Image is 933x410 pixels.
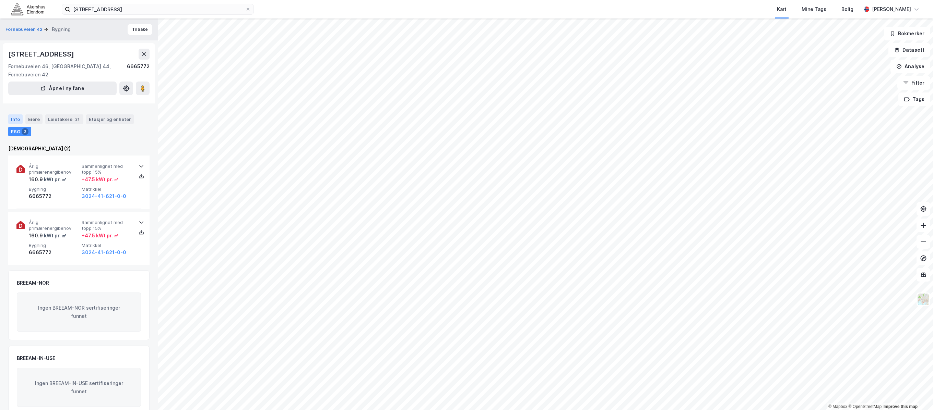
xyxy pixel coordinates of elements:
span: Årlig primærenergibehov [29,163,79,175]
div: [DEMOGRAPHIC_DATA] (2) [8,145,150,153]
div: 160.9 [29,175,67,184]
button: Tags [898,92,930,106]
div: 21 [74,116,81,123]
div: Info [8,114,23,124]
button: Åpne i ny fane [8,82,117,95]
button: Datasett [888,43,930,57]
div: kWt pr. ㎡ [43,232,67,240]
button: Tilbake [128,24,152,35]
div: Ingen BREEAM-NOR sertifiseringer funnet [17,293,141,332]
button: Fornebuveien 42 [5,26,44,33]
div: Bolig [841,5,853,13]
div: Ingen BREEAM-IN-USE sertifiseringer funnet [17,368,141,407]
div: 6665772 [29,192,79,200]
a: Improve this map [884,404,918,409]
span: Sammenlignet med topp 15% [82,220,132,232]
div: Kart [777,5,787,13]
a: OpenStreetMap [848,404,882,409]
div: BREEAM-IN-USE [17,354,55,362]
div: ESG [8,127,31,136]
button: Filter [897,76,930,90]
img: Z [917,293,930,306]
div: + 47.5 kWt pr. ㎡ [82,175,119,184]
div: Leietakere [45,114,83,124]
button: 3024-41-621-0-0 [82,248,126,257]
div: [PERSON_NAME] [872,5,911,13]
div: Kontrollprogram for chat [899,377,933,410]
div: Mine Tags [802,5,826,13]
div: 2 [22,128,28,135]
button: Analyse [890,60,930,73]
a: Mapbox [828,404,847,409]
div: kWt pr. ㎡ [43,175,67,184]
input: Søk på adresse, matrikkel, gårdeiere, leietakere eller personer [70,4,245,14]
div: Etasjer og enheter [89,116,131,122]
div: Eiere [25,114,43,124]
span: Bygning [29,186,79,192]
div: 160.9 [29,232,67,240]
iframe: Chat Widget [899,377,933,410]
button: 3024-41-621-0-0 [82,192,126,200]
div: + 47.5 kWt pr. ㎡ [82,232,119,240]
span: Sammenlignet med topp 15% [82,163,132,175]
span: Årlig primærenergibehov [29,220,79,232]
div: Fornebuveien 46, [GEOGRAPHIC_DATA] 44, Fornebuveien 42 [8,62,127,79]
img: akershus-eiendom-logo.9091f326c980b4bce74ccdd9f866810c.svg [11,3,45,15]
div: Bygning [52,25,71,34]
span: Matrikkel [82,243,132,248]
button: Bokmerker [884,27,930,40]
div: BREEAM-NOR [17,279,49,287]
span: Bygning [29,243,79,248]
div: [STREET_ADDRESS] [8,49,75,60]
span: Matrikkel [82,186,132,192]
div: 6665772 [127,62,150,79]
div: 6665772 [29,248,79,257]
